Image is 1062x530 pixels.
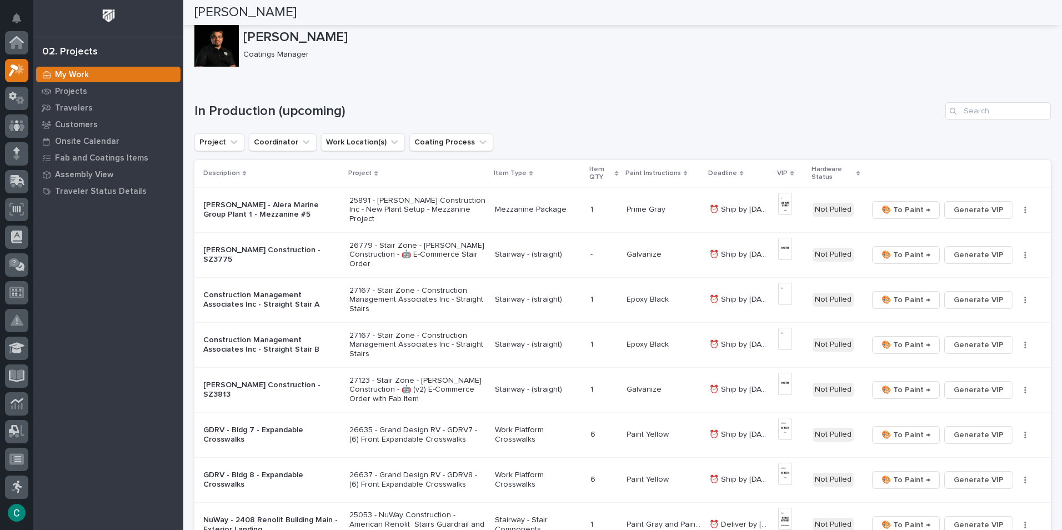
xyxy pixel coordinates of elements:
[627,518,703,529] p: Paint Gray and Paint Yellow
[590,338,595,349] p: 1
[944,246,1013,264] button: Generate VIP
[944,291,1013,309] button: Generate VIP
[590,248,595,259] p: -
[944,426,1013,444] button: Generate VIP
[55,153,148,163] p: Fab and Coatings Items
[409,133,493,151] button: Coating Process
[881,383,930,397] span: 🎨 To Paint →
[33,99,183,116] a: Travelers
[709,293,772,304] p: ⏰ Ship by 10/6/25
[321,133,405,151] button: Work Location(s)
[872,246,940,264] button: 🎨 To Paint →
[625,167,681,179] p: Paint Instructions
[203,381,340,399] p: [PERSON_NAME] Construction - SZ3813
[203,471,340,489] p: GDRV - Bldg 8 - Expandable Crosswalks
[33,149,183,166] a: Fab and Coatings Items
[203,246,340,264] p: [PERSON_NAME] Construction - SZ3775
[589,163,612,184] p: Item QTY
[249,133,317,151] button: Coordinator
[872,336,940,354] button: 🎨 To Paint →
[709,383,772,394] p: ⏰ Ship by [DATE]
[881,293,930,307] span: 🎨 To Paint →
[33,183,183,199] a: Traveler Status Details
[98,6,119,26] img: Workspace Logo
[33,66,183,83] a: My Work
[627,203,668,214] p: Prime Gray
[495,205,582,214] p: Mezzanine Package
[55,70,89,80] p: My Work
[813,338,854,352] div: Not Pulled
[55,187,147,197] p: Traveler Status Details
[881,248,930,262] span: 🎨 To Paint →
[495,471,582,489] p: Work Platform Crosswalks
[777,167,788,179] p: VIP
[627,473,671,484] p: Paint Yellow
[872,471,940,489] button: 🎨 To Paint →
[33,133,183,149] a: Onsite Calendar
[954,338,1004,352] span: Generate VIP
[627,338,671,349] p: Epoxy Black
[954,293,1004,307] span: Generate VIP
[627,428,671,439] p: Paint Yellow
[944,201,1013,219] button: Generate VIP
[881,473,930,487] span: 🎨 To Paint →
[627,383,664,394] p: Galvanize
[194,103,941,119] h1: In Production (upcoming)
[627,293,671,304] p: Epoxy Black
[203,291,340,309] p: Construction Management Associates Inc - Straight Stair A
[243,29,1046,46] p: [PERSON_NAME]
[55,170,113,180] p: Assembly View
[194,367,1051,412] tr: [PERSON_NAME] Construction - SZ381327123 - Stair Zone - [PERSON_NAME] Construction - 🤖 (v2) E-Com...
[194,187,1051,232] tr: [PERSON_NAME] - Alera Marine Group Plant 1 - Mezzanine #525891 - [PERSON_NAME] Construction Inc -...
[55,120,98,130] p: Customers
[709,203,772,214] p: ⏰ Ship by 9/26/25
[203,426,340,444] p: GDRV - Bldg 7 - Expandable Crosswalks
[590,518,595,529] p: 1
[33,116,183,133] a: Customers
[495,250,582,259] p: Stairway - (straight)
[33,83,183,99] a: Projects
[954,383,1004,397] span: Generate VIP
[945,102,1051,120] input: Search
[954,248,1004,262] span: Generate VIP
[349,286,486,314] p: 27167 - Stair Zone - Construction Management Associates Inc - Straight Stairs
[194,232,1051,277] tr: [PERSON_NAME] Construction - SZ377526779 - Stair Zone - [PERSON_NAME] Construction - 🤖 E-Commerce...
[33,166,183,183] a: Assembly View
[55,87,87,97] p: Projects
[811,163,854,184] p: Hardware Status
[194,4,297,21] h2: [PERSON_NAME]
[349,196,486,224] p: 25891 - [PERSON_NAME] Construction Inc - New Plant Setup - Mezzanine Project
[349,426,486,444] p: 26635 - Grand Design RV - GDRV7 - (6) Front Expandable Crosswalks
[5,7,28,30] button: Notifications
[349,471,486,489] p: 26637 - Grand Design RV - GDRV8 - (6) Front Expandable Crosswalks
[349,241,486,269] p: 26779 - Stair Zone - [PERSON_NAME] Construction - 🤖 E-Commerce Stair Order
[872,291,940,309] button: 🎨 To Paint →
[813,248,854,262] div: Not Pulled
[203,201,340,219] p: [PERSON_NAME] - Alera Marine Group Plant 1 - Mezzanine #5
[194,277,1051,322] tr: Construction Management Associates Inc - Straight Stair A27167 - Stair Zone - Construction Manage...
[194,133,244,151] button: Project
[55,103,93,113] p: Travelers
[495,295,582,304] p: Stairway - (straight)
[349,331,486,359] p: 27167 - Stair Zone - Construction Management Associates Inc - Straight Stairs
[954,428,1004,442] span: Generate VIP
[590,383,595,394] p: 1
[881,338,930,352] span: 🎨 To Paint →
[709,248,772,259] p: ⏰ Ship by 10/6/25
[954,473,1004,487] span: Generate VIP
[14,13,28,31] div: Notifications
[494,167,527,179] p: Item Type
[944,471,1013,489] button: Generate VIP
[590,203,595,214] p: 1
[194,322,1051,367] tr: Construction Management Associates Inc - Straight Stair B27167 - Stair Zone - Construction Manage...
[194,412,1051,457] tr: GDRV - Bldg 7 - Expandable Crosswalks26635 - Grand Design RV - GDRV7 - (6) Front Expandable Cross...
[55,137,119,147] p: Onsite Calendar
[709,428,772,439] p: ⏰ Ship by 10/10/25
[203,336,340,354] p: Construction Management Associates Inc - Straight Stair B
[872,426,940,444] button: 🎨 To Paint →
[627,248,664,259] p: Galvanize
[349,376,486,404] p: 27123 - Stair Zone - [PERSON_NAME] Construction - 🤖 (v2) E-Commerce Order with Fab Item
[590,473,598,484] p: 6
[709,473,772,484] p: ⏰ Ship by 10/10/25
